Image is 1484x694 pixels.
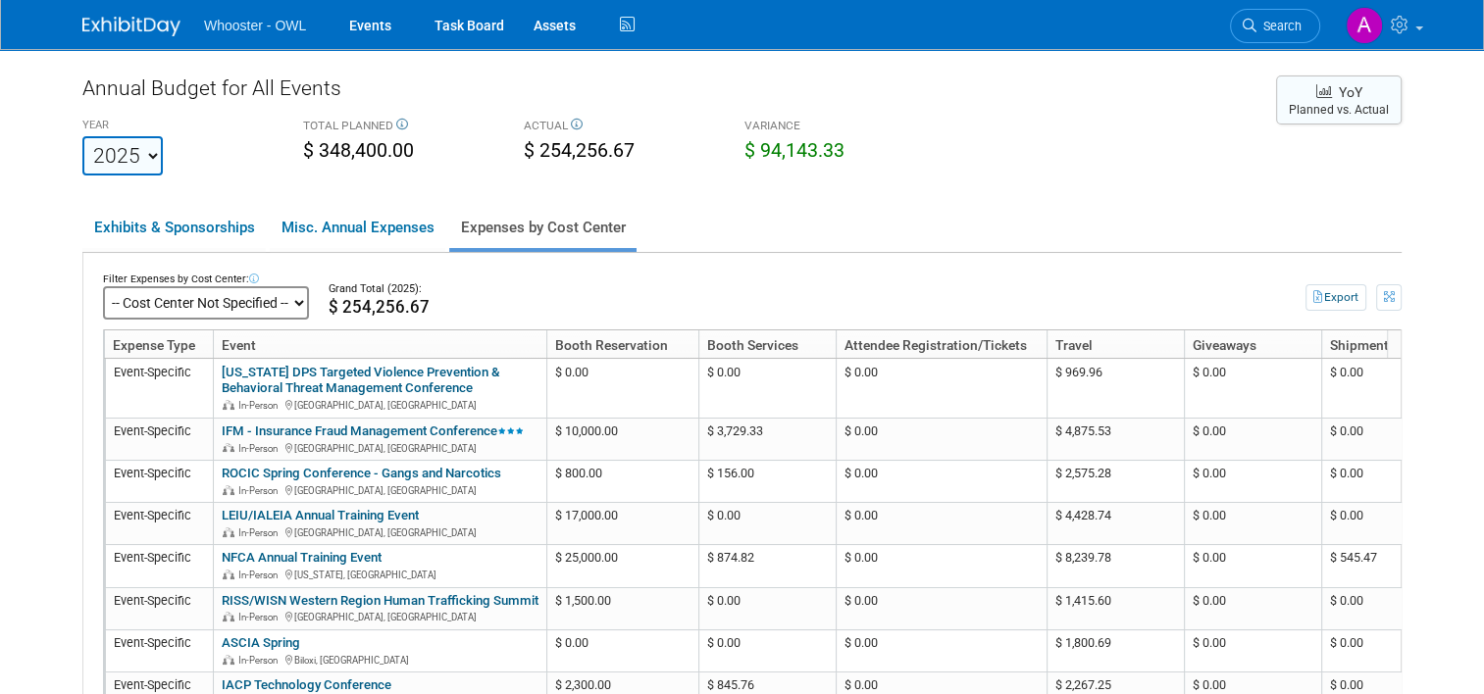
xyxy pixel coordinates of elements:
td: $ 0.00 [1184,461,1321,503]
td: $ 0.00 [546,359,698,418]
span: Search [1256,19,1302,33]
td: $ 0.00 [698,588,836,630]
td: $ 0.00 [836,461,1047,503]
td: $ 0.00 [698,359,836,418]
td: $ 1,800.69 [1047,630,1184,672]
td: $ 0.00 [1184,359,1321,418]
span: $ 94,143.33 [744,139,844,162]
span: In-Person [238,443,283,454]
td: $ 0.00 [698,503,836,545]
img: In-Person Event [223,655,234,665]
td: Event-Specific [105,359,213,418]
td: $ 0.00 [1184,630,1321,672]
div: [GEOGRAPHIC_DATA], [GEOGRAPHIC_DATA] [222,397,539,412]
th: Shipments [1321,330,1458,359]
img: Abe Romero [1346,7,1383,44]
div: YEAR [82,118,274,136]
td: Event-Specific [105,588,213,630]
td: $ 0.00 [1321,419,1458,461]
td: $ 0.00 [1184,545,1321,587]
td: $ 0.00 [836,503,1047,545]
img: In-Person Event [223,443,234,453]
td: $ 0.00 [1321,461,1458,503]
span: Whooster - OWL [204,18,306,33]
td: $ 0.00 [1321,359,1458,418]
td: $ 0.00 [1184,503,1321,545]
div: Grand Total (2025): [329,281,1222,297]
span: In-Person [238,655,283,666]
td: $ 874.82 [698,545,836,587]
td: Event-Specific [105,419,213,461]
td: $ 17,000.00 [546,503,698,545]
a: Search [1230,9,1320,43]
td: $ 0.00 [836,545,1047,587]
div: [US_STATE], [GEOGRAPHIC_DATA] [222,567,539,581]
td: $ 1,500.00 [546,588,698,630]
img: ExhibitDay [82,17,180,36]
td: $ 0.00 [836,419,1047,461]
td: $ 0.00 [698,630,836,672]
td: $ 10,000.00 [546,419,698,461]
td: $ 0.00 [1321,503,1458,545]
td: Event-Specific [105,503,213,545]
a: ROCIC Spring Conference - Gangs and Narcotics [222,466,501,480]
a: NFCA Annual Training Event [222,550,382,565]
a: Expenses by Cost Center [449,207,637,248]
div: [GEOGRAPHIC_DATA], [GEOGRAPHIC_DATA] [222,609,539,623]
td: Event-Specific [105,630,213,672]
div: Biloxi, [GEOGRAPHIC_DATA] [222,652,539,667]
div: ACTUAL [524,118,715,137]
img: In-Person Event [223,400,234,410]
td: $ 0.00 [836,630,1047,672]
td: $ 156.00 [698,461,836,503]
img: In-Person Event [223,485,234,495]
td: Event-Specific [105,461,213,503]
a: Misc. Annual Expenses [270,207,445,248]
td: Event-Specific [105,545,213,587]
a: ASCIA Spring [222,635,300,650]
span: In-Person [238,612,283,622]
td: $ 8,239.78 [1047,545,1184,587]
td: $ 800.00 [546,461,698,503]
span: In-Person [238,570,283,580]
div: [GEOGRAPHIC_DATA], [GEOGRAPHIC_DATA] [222,482,539,497]
span: $ 348,400.00 [303,139,414,162]
span: In-Person [238,485,283,496]
td: $ 1,415.60 [1047,588,1184,630]
div: $ 254,256.67 [329,297,1222,318]
img: In-Person Event [223,612,234,621]
div: [GEOGRAPHIC_DATA], [GEOGRAPHIC_DATA] [222,524,539,539]
div: Filter Expenses by Cost Center: [103,272,309,286]
img: In-Person Event [223,570,234,579]
a: Exhibits & Sponsorships [82,207,266,248]
a: [US_STATE] DPS Targeted Violence Prevention & Behavioral Threat Management Conference [222,365,499,396]
a: IACP Technology Conference [222,677,391,692]
td: $ 0.00 [1321,588,1458,630]
a: IFM - Insurance Fraud Management Conference [222,423,524,438]
span: In-Person [238,527,283,538]
th: Expense Type [105,330,213,359]
div: [GEOGRAPHIC_DATA], [GEOGRAPHIC_DATA] [222,440,539,455]
div: VARIANCE [744,118,936,137]
th: Attendee Registration/Tickets [836,330,1047,359]
button: YoY Planned vs. Actual [1276,75,1402,124]
a: LEIU/IALEIA Annual Training Event [222,508,419,522]
td: $ 545.47 [1321,545,1458,587]
button: Export [1305,284,1366,311]
span: In-Person [238,400,283,411]
td: $ 3,729.33 [698,419,836,461]
td: $ 0.00 [1184,588,1321,630]
td: $ 0.00 [546,630,698,672]
img: In-Person Event [223,527,234,537]
td: $ 0.00 [1184,419,1321,461]
a: RISS/WISN Western Region Human Trafficking Summit [222,593,538,608]
td: $ 2,575.28 [1047,461,1184,503]
td: $ 969.96 [1047,359,1184,418]
th: Event [213,330,546,359]
div: TOTAL PLANNED [303,118,494,137]
span: YoY [1339,84,1362,100]
td: $ 25,000.00 [546,545,698,587]
th: Booth Reservation [546,330,698,359]
td: $ 0.00 [836,588,1047,630]
th: Booth Services [698,330,836,359]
